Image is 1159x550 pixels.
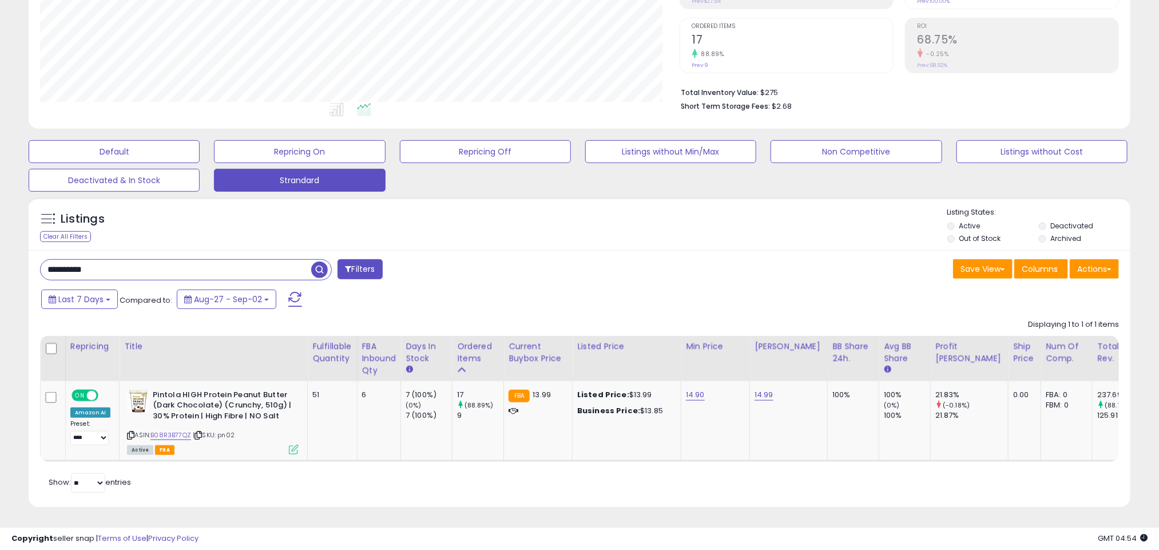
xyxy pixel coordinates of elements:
[935,390,1008,400] div: 21.83%
[127,390,299,453] div: ASIN:
[362,390,392,400] div: 6
[918,62,948,69] small: Prev: 68.92%
[692,23,893,30] span: Ordered Items
[1013,341,1036,365] div: Ship Price
[98,533,146,544] a: Terms of Use
[1098,533,1148,544] span: 2025-09-10 04:54 GMT
[177,290,276,309] button: Aug-27 - Sep-02
[70,341,114,353] div: Repricing
[193,430,235,440] span: | SKU: pn02
[509,341,567,365] div: Current Buybox Price
[681,101,771,111] b: Short Term Storage Fees:
[406,410,452,421] div: 7 (100%)
[884,365,891,375] small: Avg BB Share.
[1097,341,1139,365] div: Total Rev.
[70,407,110,418] div: Amazon AI
[884,390,930,400] div: 100%
[772,101,792,112] span: $2.68
[406,401,422,410] small: (0%)
[959,221,981,231] label: Active
[577,406,672,416] div: $13.85
[150,430,191,440] a: B08R3B77QZ
[312,390,348,400] div: 51
[61,211,105,227] h5: Listings
[1097,390,1144,400] div: 237.69
[362,341,396,377] div: FBA inbound Qty
[214,169,385,192] button: Strandard
[1028,319,1119,330] div: Displaying 1 to 1 of 1 items
[681,88,759,97] b: Total Inventory Value:
[465,401,493,410] small: (88.89%)
[681,85,1110,98] li: $275
[73,390,87,400] span: ON
[29,140,200,163] button: Default
[58,294,104,305] span: Last 7 Days
[120,295,172,306] span: Compared to:
[127,390,150,413] img: 41KCVfXAvJL._SL40_.jpg
[11,533,53,544] strong: Copyright
[1046,400,1083,410] div: FBM: 0
[686,389,705,401] a: 14.90
[832,341,874,365] div: BB Share 24h.
[686,341,745,353] div: Min Price
[457,410,503,421] div: 9
[1105,401,1133,410] small: (88.78%)
[697,50,724,58] small: 88.89%
[884,410,930,421] div: 100%
[577,405,640,416] b: Business Price:
[953,259,1013,279] button: Save View
[509,390,530,402] small: FBA
[155,445,174,455] span: FBA
[577,390,672,400] div: $13.99
[692,33,893,49] h2: 17
[755,341,823,353] div: [PERSON_NAME]
[585,140,756,163] button: Listings without Min/Max
[194,294,262,305] span: Aug-27 - Sep-02
[1097,410,1144,421] div: 125.91
[406,341,447,365] div: Days In Stock
[70,420,110,445] div: Preset:
[832,390,870,400] div: 100%
[1050,221,1093,231] label: Deactivated
[943,401,970,410] small: (-0.18%)
[1022,263,1058,275] span: Columns
[40,231,91,242] div: Clear All Filters
[41,290,118,309] button: Last 7 Days
[884,401,900,410] small: (0%)
[577,389,629,400] b: Listed Price:
[29,169,200,192] button: Deactivated & In Stock
[406,365,412,375] small: Days In Stock.
[959,234,1001,243] label: Out of Stock
[884,341,926,365] div: Avg BB Share
[127,445,153,455] span: All listings currently available for purchase on Amazon
[457,341,499,365] div: Ordered Items
[577,341,676,353] div: Listed Price
[124,341,303,353] div: Title
[11,533,199,544] div: seller snap | |
[457,390,503,400] div: 17
[1050,234,1081,243] label: Archived
[1070,259,1119,279] button: Actions
[1046,390,1083,400] div: FBA: 0
[406,390,452,400] div: 7 (100%)
[338,259,382,279] button: Filters
[692,62,709,69] small: Prev: 9
[935,341,1003,365] div: Profit [PERSON_NAME]
[918,33,1118,49] h2: 68.75%
[400,140,571,163] button: Repricing Off
[918,23,1118,30] span: ROI
[1013,390,1032,400] div: 0.00
[49,477,131,488] span: Show: entries
[97,390,115,400] span: OFF
[312,341,352,365] div: Fulfillable Quantity
[956,140,1128,163] button: Listings without Cost
[935,410,1008,421] div: 21.87%
[153,390,292,425] b: Pintola HIGH Protein Peanut Butter (Dark Chocolate) (Crunchy, 510g) | 30% Protein | High Fibre | ...
[533,389,551,400] span: 13.99
[755,389,773,401] a: 14.99
[148,533,199,544] a: Privacy Policy
[214,140,385,163] button: Repricing On
[771,140,942,163] button: Non Competitive
[923,50,949,58] small: -0.25%
[1014,259,1068,279] button: Columns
